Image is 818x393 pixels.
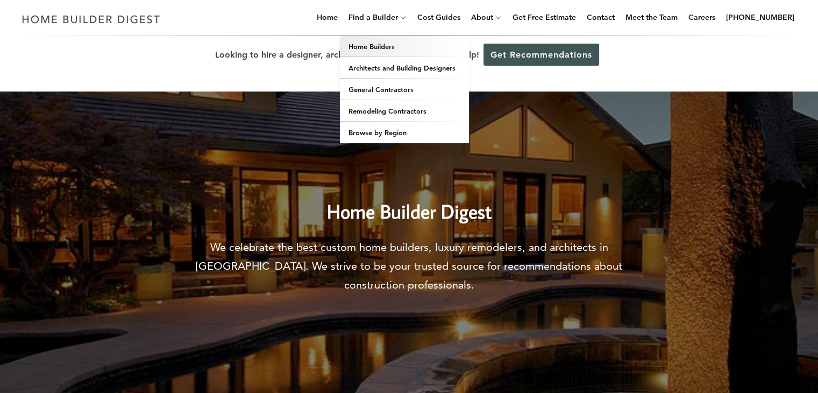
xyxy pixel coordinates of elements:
[181,178,638,226] h2: Home Builder Digest
[340,100,469,122] a: Remodeling Contractors
[483,44,599,66] a: Get Recommendations
[17,9,165,30] img: Home Builder Digest
[340,79,469,100] a: General Contractors
[340,122,469,143] a: Browse by Region
[181,238,638,294] p: We celebrate the best custom home builders, luxury remodelers, and architects in [GEOGRAPHIC_DATA...
[764,339,805,380] iframe: Drift Widget Chat Controller
[340,36,469,57] a: Home Builders
[340,57,469,79] a: Architects and Building Designers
